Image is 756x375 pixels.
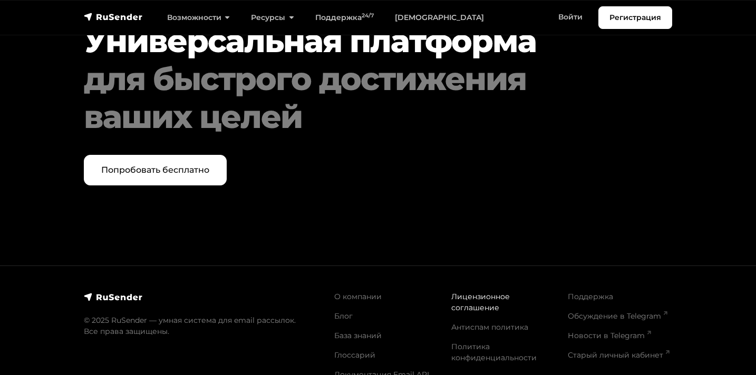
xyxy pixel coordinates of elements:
a: Политика конфиденциальности [451,342,537,362]
a: Попробовать бесплатно [84,155,227,185]
h2: Универсальная платформа [84,22,622,136]
a: Старый личный кабинет [568,350,670,360]
a: О компании [334,292,382,301]
p: © 2025 RuSender — умная система для email рассылок. Все права защищены. [84,315,322,337]
a: Поддержка24/7 [305,7,384,28]
a: Войти [548,6,593,28]
a: Блог [334,311,353,321]
a: [DEMOGRAPHIC_DATA] [384,7,495,28]
a: Новости в Telegram [568,331,651,340]
img: RuSender [84,12,143,22]
a: Ресурсы [240,7,304,28]
a: База знаний [334,331,382,340]
a: Антиспам политика [451,322,528,332]
img: RuSender [84,292,143,302]
a: Глоссарий [334,350,375,360]
a: Регистрация [598,6,672,29]
a: Лицензионное соглашение [451,292,510,312]
a: Поддержка [568,292,613,301]
div: для быстрого достижения ваших целей [84,60,622,136]
sup: 24/7 [362,12,374,19]
a: Возможности [157,7,240,28]
a: Обсуждение в Telegram [568,311,667,321]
